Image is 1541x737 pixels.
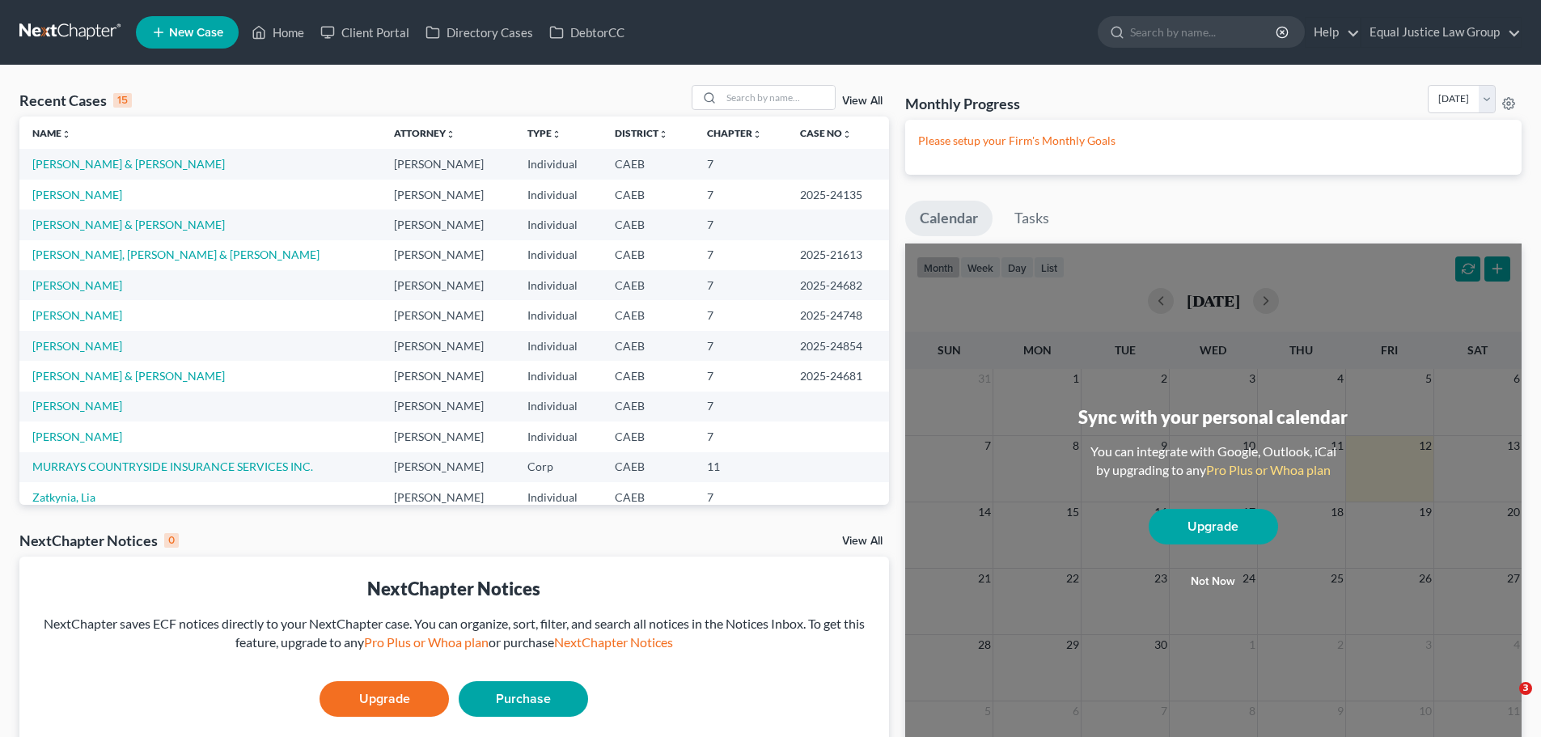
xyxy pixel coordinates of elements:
a: Zatkynia, Lia [32,490,95,504]
td: CAEB [602,482,693,512]
td: Individual [514,482,603,512]
a: [PERSON_NAME], [PERSON_NAME] & [PERSON_NAME] [32,248,320,261]
a: Case Nounfold_more [800,127,852,139]
i: unfold_more [61,129,71,139]
h3: Monthly Progress [905,94,1020,113]
a: Chapterunfold_more [707,127,762,139]
a: View All [842,95,883,107]
td: 2025-24135 [787,180,889,210]
span: 3 [1519,682,1532,695]
div: NextChapter Notices [32,576,876,601]
a: Upgrade [320,681,449,717]
td: Individual [514,331,603,361]
div: You can integrate with Google, Outlook, iCal by upgrading to any [1084,443,1343,480]
td: CAEB [602,361,693,391]
td: [PERSON_NAME] [381,240,514,270]
a: DebtorCC [541,18,633,47]
a: [PERSON_NAME] [32,308,122,322]
td: 7 [694,210,787,239]
td: Individual [514,240,603,270]
a: [PERSON_NAME] [32,430,122,443]
td: [PERSON_NAME] [381,180,514,210]
a: View All [842,536,883,547]
a: Typeunfold_more [527,127,561,139]
a: Pro Plus or Whoa plan [1206,462,1331,477]
i: unfold_more [842,129,852,139]
iframe: Intercom live chat [1486,682,1525,721]
td: 2025-24681 [787,361,889,391]
td: Individual [514,421,603,451]
a: Equal Justice Law Group [1361,18,1521,47]
td: 2025-21613 [787,240,889,270]
a: [PERSON_NAME] [32,188,122,201]
a: [PERSON_NAME] & [PERSON_NAME] [32,157,225,171]
a: Districtunfold_more [615,127,668,139]
td: Individual [514,300,603,330]
a: Help [1306,18,1360,47]
button: Not now [1149,565,1278,598]
div: 15 [113,93,132,108]
p: Please setup your Firm's Monthly Goals [918,133,1509,149]
td: 7 [694,392,787,421]
td: Individual [514,392,603,421]
a: Home [243,18,312,47]
td: CAEB [602,331,693,361]
td: 7 [694,331,787,361]
a: Pro Plus or Whoa plan [364,634,489,650]
a: Purchase [459,681,588,717]
a: Tasks [1000,201,1064,236]
td: 7 [694,361,787,391]
td: CAEB [602,180,693,210]
i: unfold_more [552,129,561,139]
td: [PERSON_NAME] [381,421,514,451]
td: CAEB [602,452,693,482]
td: 7 [694,300,787,330]
a: Directory Cases [417,18,541,47]
span: New Case [169,27,223,39]
td: CAEB [602,149,693,179]
a: Calendar [905,201,993,236]
td: 2025-24748 [787,300,889,330]
a: [PERSON_NAME] & [PERSON_NAME] [32,369,225,383]
td: Corp [514,452,603,482]
td: [PERSON_NAME] [381,452,514,482]
a: NextChapter Notices [554,634,673,650]
a: Upgrade [1149,509,1278,544]
i: unfold_more [752,129,762,139]
a: [PERSON_NAME] [32,278,122,292]
input: Search by name... [1130,17,1278,47]
a: [PERSON_NAME] & [PERSON_NAME] [32,218,225,231]
div: NextChapter saves ECF notices directly to your NextChapter case. You can organize, sort, filter, ... [32,615,876,652]
td: CAEB [602,240,693,270]
a: Client Portal [312,18,417,47]
td: [PERSON_NAME] [381,149,514,179]
td: Individual [514,149,603,179]
div: 0 [164,533,179,548]
td: Individual [514,210,603,239]
div: Recent Cases [19,91,132,110]
td: 7 [694,180,787,210]
td: 2025-24682 [787,270,889,300]
td: [PERSON_NAME] [381,392,514,421]
i: unfold_more [446,129,455,139]
td: 7 [694,270,787,300]
td: 7 [694,149,787,179]
td: CAEB [602,300,693,330]
div: Sync with your personal calendar [1078,405,1348,430]
td: [PERSON_NAME] [381,331,514,361]
a: Nameunfold_more [32,127,71,139]
td: CAEB [602,421,693,451]
a: Attorneyunfold_more [394,127,455,139]
td: Individual [514,180,603,210]
td: [PERSON_NAME] [381,361,514,391]
a: [PERSON_NAME] [32,339,122,353]
td: 7 [694,240,787,270]
td: 11 [694,452,787,482]
a: MURRAYS COUNTRYSIDE INSURANCE SERVICES INC. [32,460,313,473]
td: 7 [694,482,787,512]
td: CAEB [602,392,693,421]
td: [PERSON_NAME] [381,270,514,300]
input: Search by name... [722,86,835,109]
td: CAEB [602,270,693,300]
td: 2025-24854 [787,331,889,361]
